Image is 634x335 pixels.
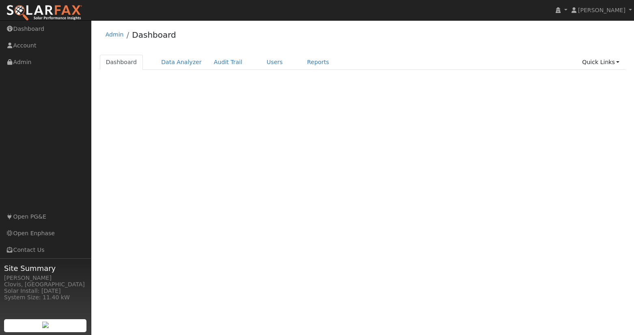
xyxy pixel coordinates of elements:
div: Clovis, [GEOGRAPHIC_DATA] [4,280,87,289]
a: Dashboard [132,30,176,40]
img: retrieve [42,322,49,328]
a: Admin [106,31,124,38]
div: System Size: 11.40 kW [4,293,87,302]
a: Reports [301,55,335,70]
a: Dashboard [100,55,143,70]
a: Quick Links [576,55,625,70]
a: Users [261,55,289,70]
img: SolarFax [6,4,82,21]
a: Data Analyzer [155,55,208,70]
div: [PERSON_NAME] [4,274,87,282]
span: Site Summary [4,263,87,274]
span: [PERSON_NAME] [578,7,625,13]
a: Audit Trail [208,55,248,70]
div: Solar Install: [DATE] [4,287,87,295]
